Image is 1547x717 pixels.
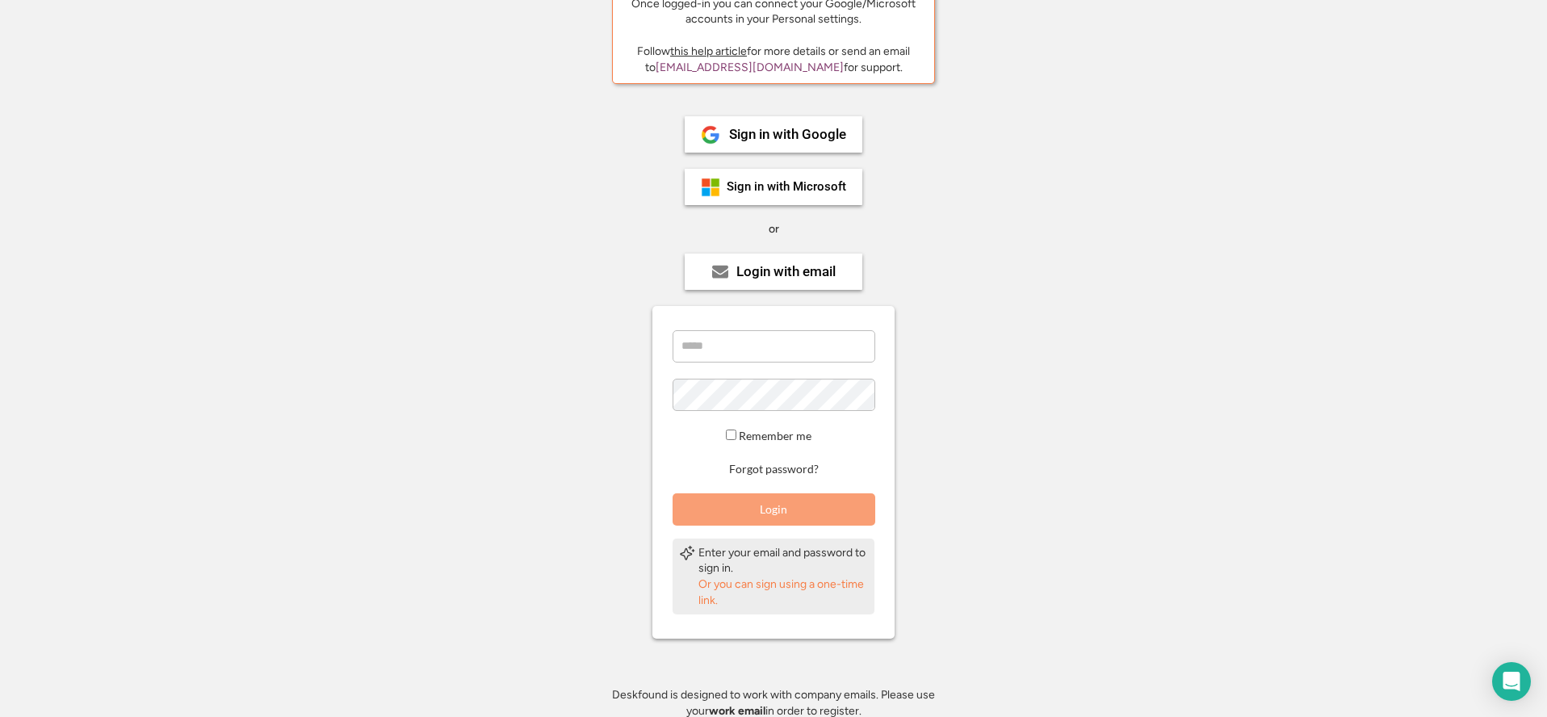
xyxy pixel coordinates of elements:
[769,221,779,237] div: or
[625,44,922,75] div: Follow for more details or send an email to for support.
[727,181,846,193] div: Sign in with Microsoft
[656,61,844,74] a: [EMAIL_ADDRESS][DOMAIN_NAME]
[698,577,868,608] div: Or you can sign using a one-time link.
[698,545,868,577] div: Enter your email and password to sign in.
[701,178,720,197] img: ms-symbollockup_mssymbol_19.png
[727,462,821,477] button: Forgot password?
[736,265,836,279] div: Login with email
[1492,662,1531,701] div: Open Intercom Messenger
[729,128,846,141] div: Sign in with Google
[673,493,875,526] button: Login
[739,429,811,442] label: Remember me
[701,125,720,145] img: 1024px-Google__G__Logo.svg.png
[670,44,747,58] a: this help article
